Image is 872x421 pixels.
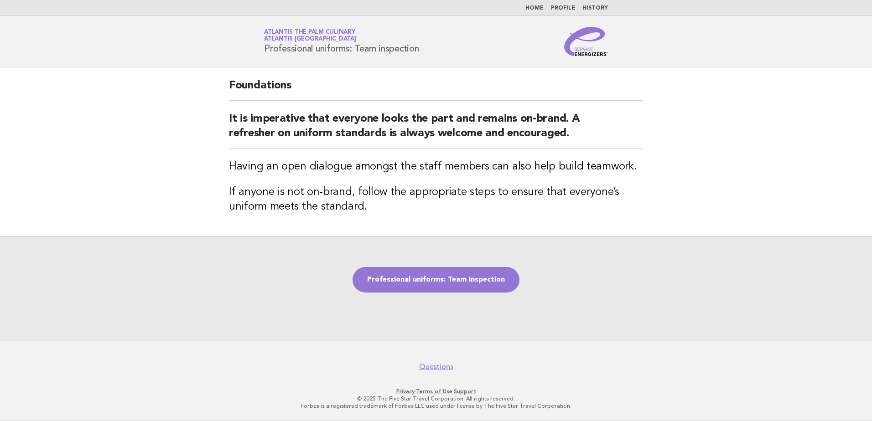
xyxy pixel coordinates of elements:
span: Atlantis [GEOGRAPHIC_DATA] [264,36,356,42]
a: Profile [551,5,575,11]
a: Professional uniforms: Team inspection [353,267,519,293]
p: Forbes is a registered trademark of Forbes LLC used under license by The Five Star Travel Corpora... [157,402,715,410]
p: © 2025 The Five Star Travel Corporation. All rights reserved. [157,395,715,402]
h3: Having an open dialogue amongst the staff members can also help build teamwork. [229,159,643,174]
a: Questions [419,362,453,371]
h3: If anyone is not on-brand, follow the appropriate steps to ensure that everyone’s uniform meets t... [229,185,643,214]
p: · · [157,388,715,395]
h1: Professional uniforms: Team inspection [264,30,419,53]
img: Service Energizers [564,27,608,56]
h2: Foundations [229,78,643,101]
a: Support [454,388,476,395]
a: History [582,5,608,11]
a: Terms of Use [416,388,452,395]
h2: It is imperative that everyone looks the part and remains on-brand. A refresher on uniform standa... [229,112,643,149]
a: Privacy [396,388,415,395]
a: Atlantis The Palm CulinaryAtlantis [GEOGRAPHIC_DATA] [264,29,356,42]
a: Home [525,5,544,11]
